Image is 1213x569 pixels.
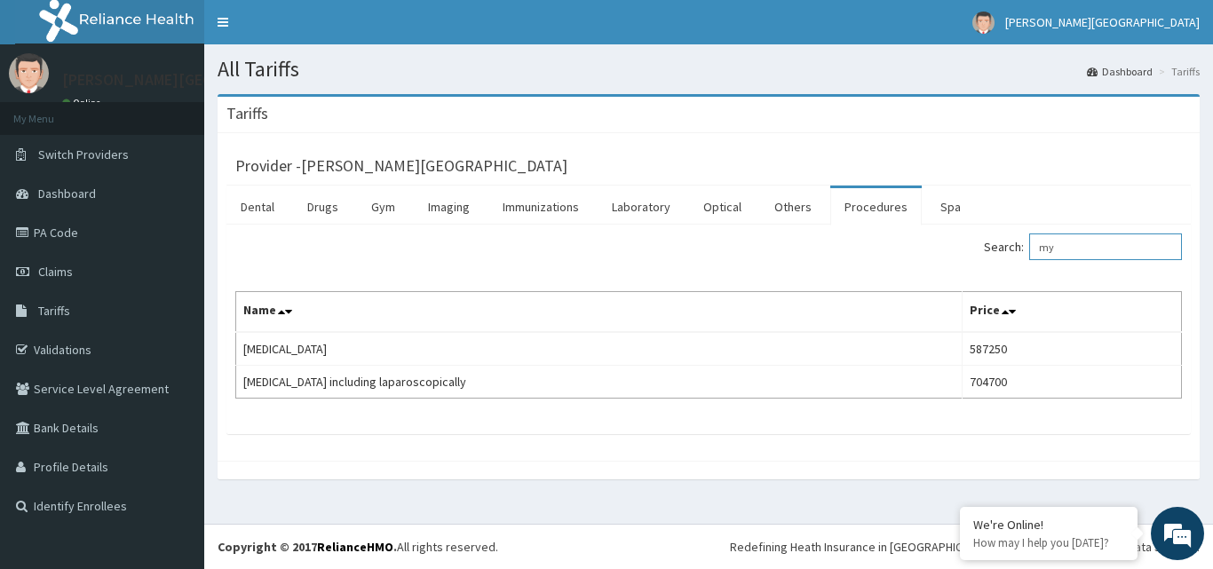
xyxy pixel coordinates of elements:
a: Spa [926,188,975,225]
a: Imaging [414,188,484,225]
h3: Tariffs [226,106,268,122]
img: User Image [9,53,49,93]
div: We're Online! [973,517,1124,533]
img: d_794563401_company_1708531726252_794563401 [33,89,72,133]
span: We're online! [103,171,245,351]
a: Laboratory [598,188,685,225]
h3: Provider - [PERSON_NAME][GEOGRAPHIC_DATA] [235,158,567,174]
footer: All rights reserved. [204,524,1213,569]
th: Price [962,292,1181,333]
a: Dental [226,188,289,225]
input: Search: [1029,233,1182,260]
span: [PERSON_NAME][GEOGRAPHIC_DATA] [1005,14,1200,30]
td: 587250 [962,332,1181,366]
textarea: Type your message and hit 'Enter' [9,380,338,442]
span: Claims [38,264,73,280]
a: Gym [357,188,409,225]
strong: Copyright © 2017 . [218,539,397,555]
p: [PERSON_NAME][GEOGRAPHIC_DATA] [62,72,325,88]
a: Immunizations [488,188,593,225]
div: Minimize live chat window [291,9,334,51]
th: Name [236,292,963,333]
a: Optical [689,188,756,225]
td: 704700 [962,366,1181,399]
span: Switch Providers [38,146,129,162]
span: Tariffs [38,303,70,319]
a: Online [62,97,105,109]
h1: All Tariffs [218,58,1200,81]
a: RelianceHMO [317,539,393,555]
label: Search: [984,233,1182,260]
span: Dashboard [38,186,96,202]
li: Tariffs [1154,64,1200,79]
div: Chat with us now [92,99,298,122]
td: [MEDICAL_DATA] including laparoscopically [236,366,963,399]
p: How may I help you today? [973,535,1124,550]
img: User Image [972,12,995,34]
a: Drugs [293,188,353,225]
td: [MEDICAL_DATA] [236,332,963,366]
div: Redefining Heath Insurance in [GEOGRAPHIC_DATA] using Telemedicine and Data Science! [730,538,1200,556]
a: Procedures [830,188,922,225]
a: Dashboard [1087,64,1153,79]
a: Others [760,188,826,225]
